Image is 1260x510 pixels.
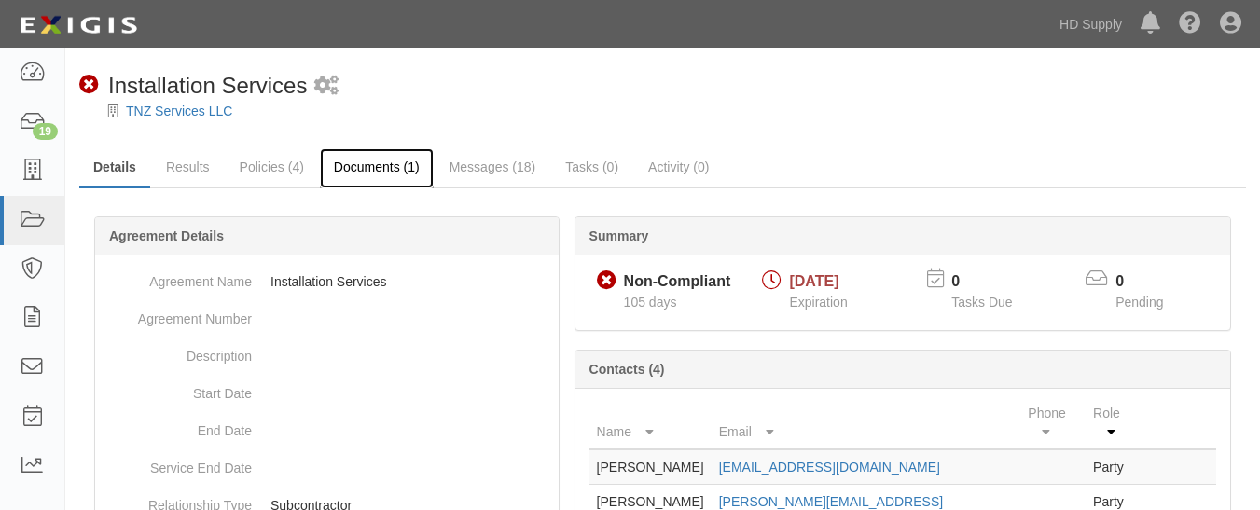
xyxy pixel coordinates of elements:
th: Phone [1020,396,1086,449]
a: Activity (0) [634,148,723,186]
a: Documents (1) [320,148,434,188]
dt: Start Date [103,375,252,403]
th: Name [589,396,712,449]
p: 0 [951,271,1035,293]
p: 0 [1115,271,1186,293]
th: Role [1086,396,1142,449]
b: Contacts (4) [589,362,665,377]
dt: Agreement Number [103,300,252,328]
dt: Agreement Name [103,263,252,291]
dt: Description [103,338,252,365]
th: Email [712,396,1021,449]
b: Agreement Details [109,228,224,243]
a: [EMAIL_ADDRESS][DOMAIN_NAME] [719,460,940,475]
i: 1 scheduled workflow [314,76,339,96]
span: Installation Services [108,73,307,98]
b: Summary [589,228,649,243]
div: 19 [33,123,58,140]
a: Messages (18) [436,148,550,186]
dd: Installation Services [103,263,551,300]
span: Pending [1115,295,1163,310]
a: Results [152,148,224,186]
a: TNZ Services LLC [126,103,232,118]
a: HD Supply [1050,6,1131,43]
a: Tasks (0) [551,148,632,186]
span: Tasks Due [951,295,1012,310]
td: Party [1086,449,1142,485]
img: logo-5460c22ac91f19d4615b14bd174203de0afe785f0fc80cf4dbbc73dc1793850b.png [14,8,143,42]
span: [DATE] [789,273,838,289]
i: Help Center - Complianz [1179,13,1201,35]
a: Details [79,148,150,188]
i: Non-Compliant [79,76,99,95]
dt: End Date [103,412,252,440]
span: Expiration [789,295,847,310]
i: Non-Compliant [597,271,616,291]
dt: Service End Date [103,449,252,477]
a: Policies (4) [226,148,318,186]
div: Installation Services [79,70,307,102]
div: Non-Compliant [624,271,731,293]
td: [PERSON_NAME] [589,449,712,485]
span: Since 06/19/2025 [624,295,677,310]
